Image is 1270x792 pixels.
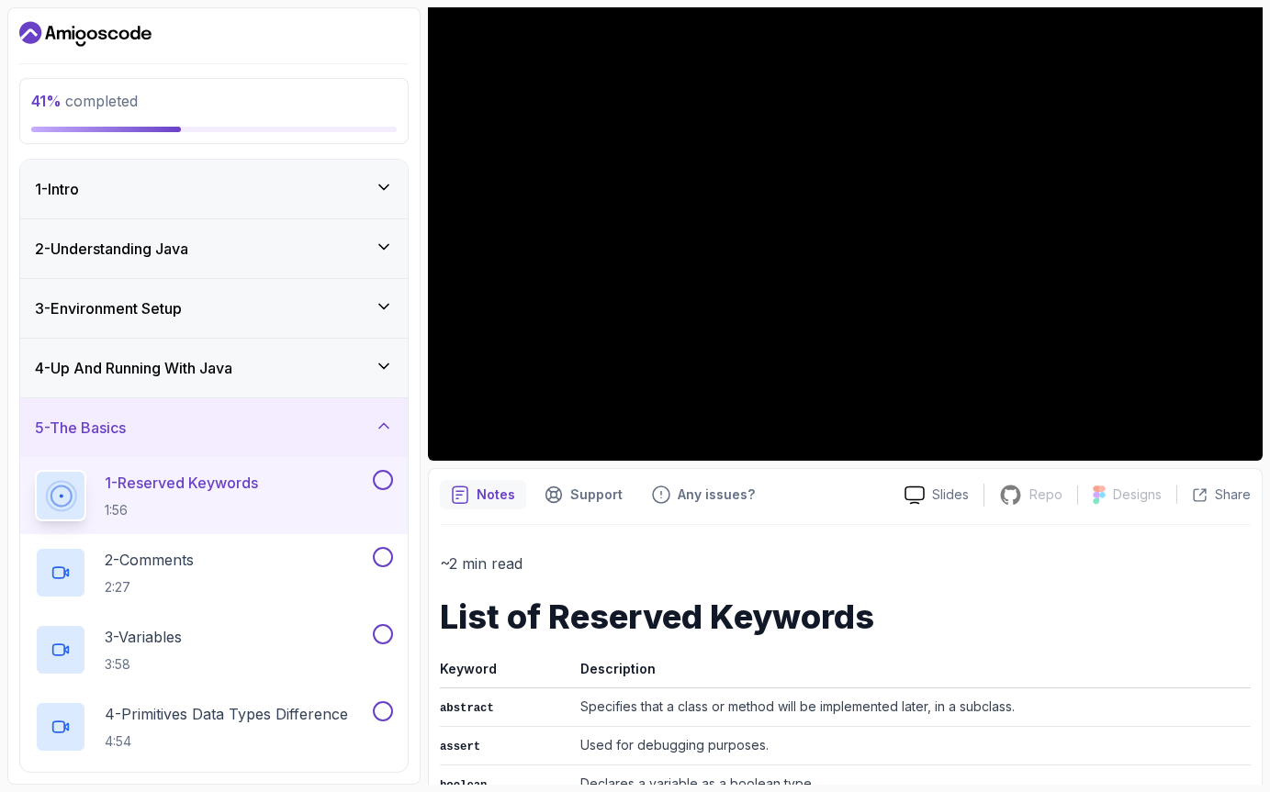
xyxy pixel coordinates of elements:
button: Share [1176,485,1251,504]
p: Repo [1029,485,1062,504]
p: Any issues? [678,485,755,504]
h3: 1 - Intro [35,178,79,200]
p: 1:56 [105,501,258,519]
p: 3 - Variables [105,626,182,648]
p: 4 - Primitives Data Types Difference [105,703,348,725]
button: 2-Understanding Java [20,219,408,278]
p: ~2 min read [440,551,1251,576]
p: 3:58 [105,655,182,674]
p: 2 - Comments [105,549,194,571]
span: completed [31,92,138,110]
button: 4-Up And Running With Java [20,339,408,397]
a: Dashboard [19,19,152,49]
p: Notes [477,485,515,504]
code: boolean [440,779,487,792]
button: 4-Primitives Data Types Difference4:54 [35,701,393,753]
p: Share [1215,485,1251,504]
a: Slides [890,485,983,505]
p: Designs [1113,485,1162,504]
button: Support button [534,480,634,509]
h3: 5 - The Basics [35,417,126,439]
button: Feedback button [641,480,766,509]
p: Slides [932,485,969,504]
button: 3-Variables3:58 [35,624,393,675]
h1: List of Reserved Keywords [440,598,1251,635]
button: 5-The Basics [20,398,408,457]
p: 2:27 [105,578,194,597]
button: 1-Intro [20,160,408,218]
button: 2-Comments2:27 [35,547,393,598]
h3: 2 - Understanding Java [35,238,188,260]
p: 4:54 [105,732,348,751]
button: notes button [440,480,526,509]
code: assert [440,741,480,753]
h3: 4 - Up And Running With Java [35,357,232,379]
h3: 3 - Environment Setup [35,297,182,319]
button: 3-Environment Setup [20,279,408,338]
th: Description [573,657,1251,688]
span: 41 % [31,92,62,110]
p: 1 - Reserved Keywords [105,472,258,494]
p: Support [570,485,623,504]
td: Used for debugging purposes. [573,727,1251,765]
button: 1-Reserved Keywords1:56 [35,470,393,521]
td: Specifies that a class or method will be implemented later, in a subclass. [573,688,1251,727]
th: Keyword [440,657,573,688]
code: abstract [440,702,494,715]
